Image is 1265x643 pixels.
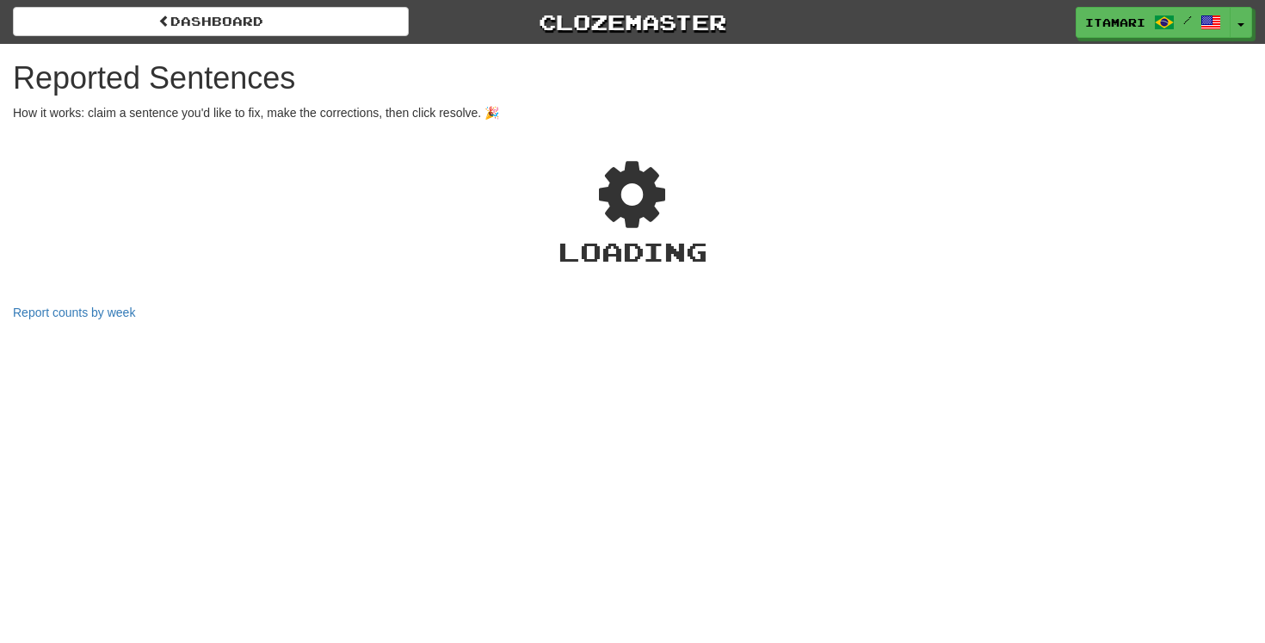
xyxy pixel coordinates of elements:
[1183,14,1192,26] span: /
[13,7,409,36] a: Dashboard
[13,104,1252,121] p: How it works: claim a sentence you'd like to fix, make the corrections, then click resolve. 🎉
[1076,7,1231,38] a: itamari /
[13,306,135,319] a: Report counts by week
[13,61,1252,96] h1: Reported Sentences
[13,233,1252,270] div: Loading
[435,7,830,37] a: Clozemaster
[1085,15,1145,30] span: itamari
